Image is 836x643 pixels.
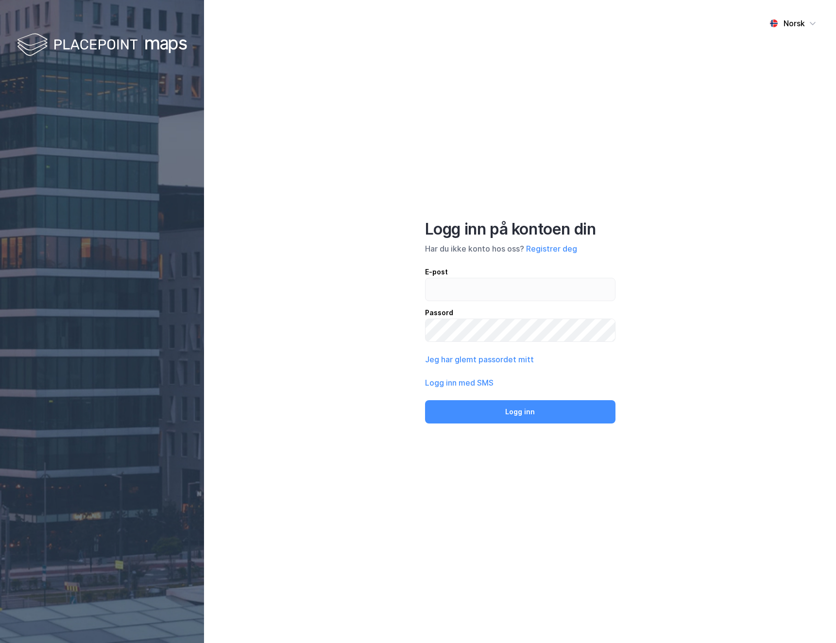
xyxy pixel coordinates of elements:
button: Jeg har glemt passordet mitt [425,354,534,365]
button: Registrer deg [526,243,577,254]
img: logo-white.f07954bde2210d2a523dddb988cd2aa7.svg [17,31,187,60]
div: Har du ikke konto hos oss? [425,243,615,254]
button: Logg inn [425,400,615,423]
div: Norsk [784,17,805,29]
div: Logg inn på kontoen din [425,220,615,239]
div: Passord [425,307,615,319]
div: E-post [425,266,615,278]
button: Logg inn med SMS [425,377,494,389]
